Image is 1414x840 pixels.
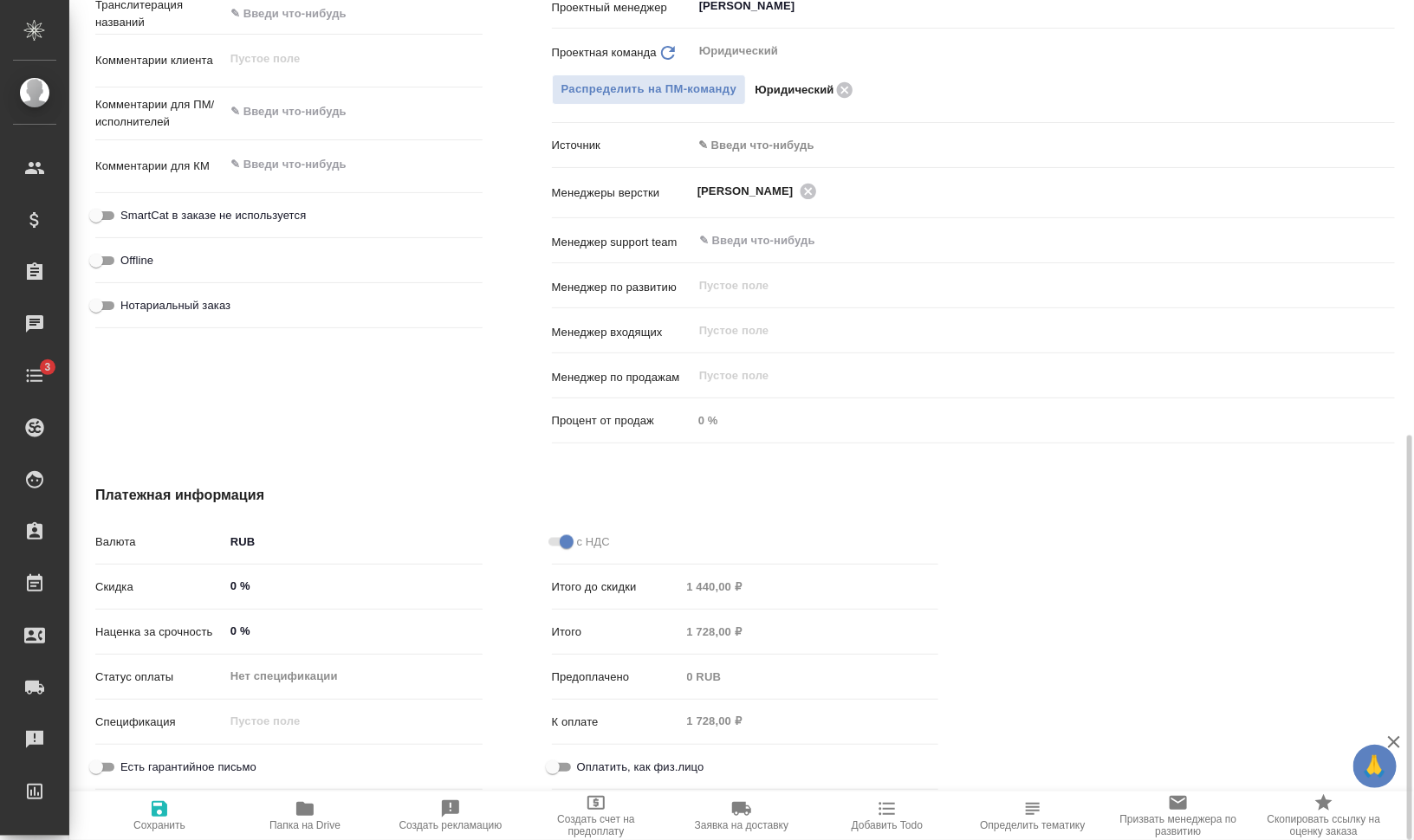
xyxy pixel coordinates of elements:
[224,662,483,692] div: Нет спецификации
[133,819,185,831] span: Сохранить
[669,792,814,840] button: Заявка на доставку
[552,624,681,641] p: Итого
[814,792,960,840] button: Добавить Todo
[852,819,923,831] span: Добавить Todo
[224,1,483,26] input: ✎ Введи что-нибудь
[697,230,1332,251] input: ✎ Введи что-нибудь
[577,759,704,776] span: Оплатить, как физ.лицо
[697,183,804,200] span: [PERSON_NAME]
[34,359,61,376] span: 3
[523,792,669,840] button: Создать счет на предоплату
[399,819,503,831] span: Создать рекламацию
[695,819,788,831] span: Заявка на доставку
[120,207,306,224] span: SmartCat в заказе не используется
[1360,748,1390,785] span: 🙏
[697,365,1354,386] input: Пустое поле
[692,408,1395,433] input: Пустое поле
[232,792,378,840] button: Папка на Drive
[120,759,256,776] span: Есть гарантийное письмо
[552,279,692,296] p: Менеджер по развитию
[552,184,692,202] p: Менеджеры верстки
[552,578,681,596] p: Итого до скидки
[552,324,692,341] p: Менеджер входящих
[552,234,692,251] p: Менеджер support team
[4,354,65,397] a: 3
[698,137,1374,154] div: ✎ Введи что-нибудь
[534,813,658,837] span: Создать счет на предоплату
[1385,4,1389,8] button: Open
[95,52,224,69] p: Комментарии клиента
[1251,792,1397,840] button: Скопировать ссылку на оценку заказа
[552,669,681,686] p: Предоплачено
[692,131,1395,160] div: ✎ Введи что-нибудь
[269,819,341,831] span: Папка на Drive
[95,485,938,506] h4: Платежная информация
[224,574,483,599] input: ✎ Введи что-нибудь
[120,252,153,269] span: Offline
[1385,190,1389,193] button: Open
[552,369,692,386] p: Менеджер по продажам
[1116,813,1241,837] span: Призвать менеджера по развитию
[552,44,657,61] p: Проектная команда
[224,527,483,557] div: RUB
[1353,745,1397,788] button: 🙏
[552,412,692,430] p: Процент от продаж
[1106,792,1251,840] button: Призвать менеджера по развитию
[95,578,224,596] p: Скидка
[95,669,224,686] p: Статус оплаты
[552,74,747,105] span: В заказе уже есть ответственный ПМ или ПМ группа
[960,792,1106,840] button: Определить тематику
[697,320,1354,341] input: Пустое поле
[681,709,939,734] input: Пустое поле
[552,714,681,731] p: К оплате
[980,819,1085,831] span: Определить тематику
[378,792,523,840] button: Создать рекламацию
[95,158,224,175] p: Комментарии для КМ
[552,137,692,154] p: Источник
[755,81,833,99] p: Юридический
[681,574,939,599] input: Пустое поле
[1262,813,1386,837] span: Скопировать ссылку на оценку заказа
[1385,239,1389,242] button: Open
[552,74,747,105] button: Распределить на ПМ-команду
[697,180,822,202] div: [PERSON_NAME]
[561,80,737,100] span: Распределить на ПМ-команду
[697,275,1354,296] input: Пустое поле
[120,297,230,314] span: Нотариальный заказ
[95,533,224,551] p: Валюта
[681,664,939,689] input: Пустое поле
[87,792,232,840] button: Сохранить
[681,619,939,644] input: Пустое поле
[95,624,224,641] p: Наценка за срочность
[577,533,610,551] span: с НДС
[95,96,224,131] p: Комментарии для ПМ/исполнителей
[224,619,483,644] input: ✎ Введи что-нибудь
[95,714,224,731] p: Спецификация
[224,709,483,734] input: Пустое поле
